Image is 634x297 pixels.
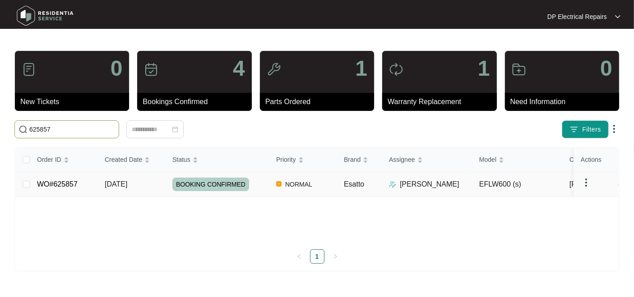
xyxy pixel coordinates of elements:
th: Model [472,148,562,172]
p: 0 [600,58,612,79]
img: Vercel Logo [276,181,282,187]
p: Warranty Replacement [388,96,496,107]
p: 0 [111,58,123,79]
button: left [292,249,306,264]
th: Status [165,148,269,172]
span: Brand [344,155,361,164]
th: Actions [574,148,619,172]
img: filter icon [569,125,578,134]
span: Model [479,155,496,164]
th: Priority [269,148,337,172]
p: New Tickets [20,96,129,107]
img: icon [389,62,403,77]
th: Created Date [97,148,165,172]
span: Filters [582,125,601,134]
span: [PERSON_NAME] [569,179,629,190]
span: left [296,254,302,259]
img: residentia service logo [14,2,77,29]
a: WO#625857 [37,180,78,188]
img: Assigner Icon [389,181,396,188]
p: Need Information [510,96,619,107]
p: DP Electrical Repairs [547,12,607,21]
img: icon [22,62,36,77]
img: dropdown arrow [615,14,620,19]
img: dropdown arrow [609,123,620,134]
p: 1 [355,58,367,79]
li: Previous Page [292,249,306,264]
span: right [333,254,338,259]
img: icon [267,62,281,77]
li: 1 [310,249,324,264]
span: Status [172,155,190,164]
th: Order ID [30,148,97,172]
span: BOOKING CONFIRMED [172,178,249,191]
p: Bookings Confirmed [143,96,251,107]
span: [DATE] [105,180,127,188]
button: right [328,249,342,264]
td: EFLW600 (s) [472,172,562,197]
li: Next Page [328,249,342,264]
p: [PERSON_NAME] [400,179,459,190]
span: Esatto [344,180,364,188]
th: Brand [337,148,382,172]
span: Created Date [105,155,142,164]
img: icon [144,62,158,77]
a: 1 [310,250,324,263]
p: 4 [233,58,245,79]
th: Assignee [382,148,472,172]
input: Search by Order Id, Assignee Name, Customer Name, Brand and Model [29,124,115,134]
img: dropdown arrow [581,177,592,188]
span: Customer Name [569,155,615,164]
img: icon [512,62,526,77]
span: Order ID [37,155,61,164]
p: Parts Ordered [265,96,374,107]
button: filter iconFilters [562,120,609,138]
span: Assignee [389,155,415,164]
span: Priority [276,155,296,164]
p: 1 [478,58,490,79]
img: search-icon [19,125,28,134]
span: NORMAL [282,179,316,190]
